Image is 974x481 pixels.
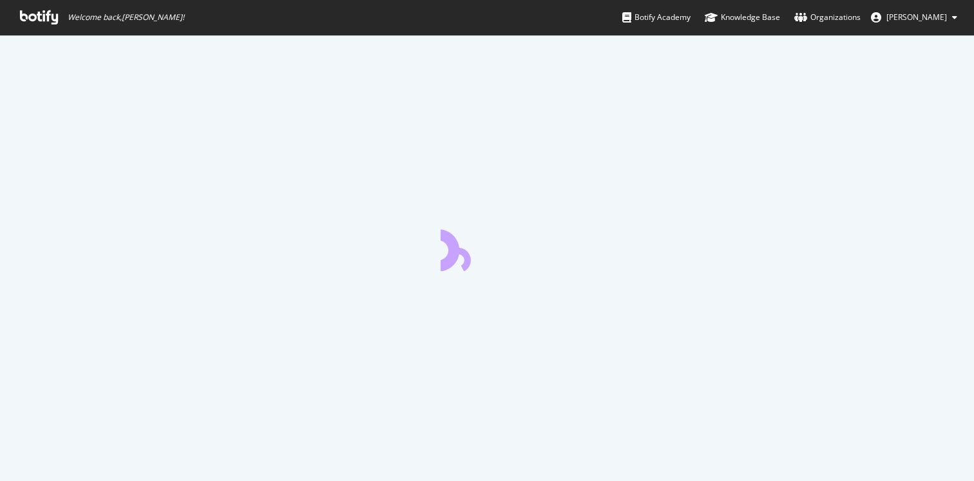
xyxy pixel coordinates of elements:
span: Celia García-Gutiérrez [886,12,947,23]
span: Welcome back, [PERSON_NAME] ! [68,12,184,23]
div: Botify Academy [622,11,691,24]
div: Knowledge Base [705,11,780,24]
div: Organizations [794,11,861,24]
button: [PERSON_NAME] [861,7,968,28]
div: animation [441,225,533,271]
